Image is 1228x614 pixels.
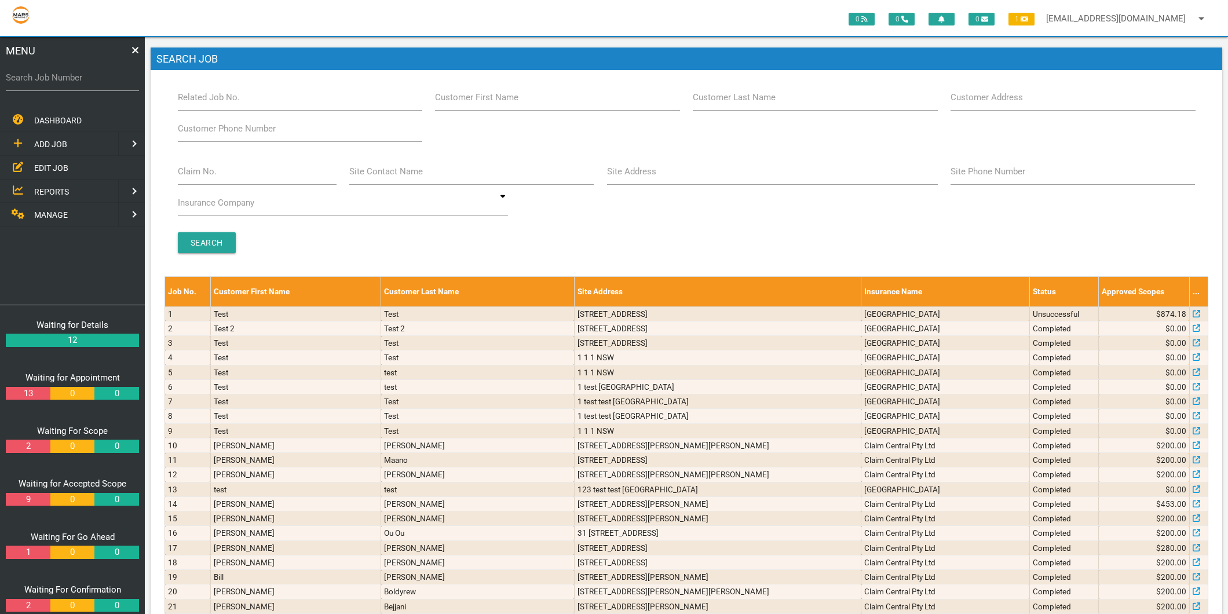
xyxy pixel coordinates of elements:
td: Claim Central Pty Ltd [861,555,1029,569]
td: 12 [165,467,211,482]
td: 4 [165,350,211,365]
label: Search Job Number [6,71,139,85]
label: Related Job No. [178,91,240,104]
td: [PERSON_NAME] [210,496,381,511]
span: $200.00 [1156,571,1186,583]
a: 2 [6,440,50,453]
td: Claim Central Pty Ltd [861,540,1029,555]
a: Waiting For Scope [37,426,108,436]
td: 1 test test [GEOGRAPHIC_DATA] [574,394,861,409]
td: Completed [1029,496,1099,511]
td: Test [381,423,575,438]
td: 8 [165,409,211,423]
td: 2 [165,321,211,335]
td: [STREET_ADDRESS] [574,306,861,321]
td: [STREET_ADDRESS] [574,321,861,335]
th: Customer Last Name [381,277,575,306]
td: 21 [165,599,211,613]
td: Boldyrew [381,584,575,599]
td: Completed [1029,599,1099,613]
span: $200.00 [1156,513,1186,524]
td: [STREET_ADDRESS][PERSON_NAME][PERSON_NAME] [574,438,861,452]
td: [PERSON_NAME] [210,467,381,482]
td: [PERSON_NAME] [210,526,381,540]
td: Test [381,306,575,321]
td: [PERSON_NAME] [381,570,575,584]
td: 14 [165,496,211,511]
td: Test [210,365,381,379]
td: Completed [1029,570,1099,584]
td: Claim Central Pty Ltd [861,453,1029,467]
td: 3 [165,336,211,350]
span: MENU [6,43,35,59]
td: Completed [1029,453,1099,467]
a: 0 [50,440,94,453]
td: Completed [1029,350,1099,365]
a: 0 [94,387,138,400]
td: Test [210,306,381,321]
a: 0 [94,493,138,506]
span: 1 [1008,13,1035,25]
span: 0 [849,13,875,25]
td: Claim Central Pty Ltd [861,526,1029,540]
a: Waiting for Accepted Scope [19,478,126,489]
td: 6 [165,379,211,394]
span: $200.00 [1156,557,1186,568]
td: 11 [165,453,211,467]
td: [PERSON_NAME] [381,511,575,526]
label: Claim No. [178,165,217,178]
span: $200.00 [1156,454,1186,466]
td: Claim Central Pty Ltd [861,496,1029,511]
td: [STREET_ADDRESS][PERSON_NAME] [574,496,861,511]
td: [STREET_ADDRESS][PERSON_NAME][PERSON_NAME] [574,467,861,482]
td: [PERSON_NAME] [381,496,575,511]
span: DASHBOARD [34,116,82,125]
td: Completed [1029,365,1099,379]
a: 0 [94,599,138,612]
td: Completed [1029,526,1099,540]
td: Completed [1029,423,1099,438]
th: Insurance Name [861,277,1029,306]
td: [STREET_ADDRESS][PERSON_NAME] [574,511,861,526]
td: 1 test [GEOGRAPHIC_DATA] [574,379,861,394]
a: 12 [6,334,139,347]
a: 0 [50,546,94,559]
td: Test [210,394,381,409]
td: [STREET_ADDRESS] [574,540,861,555]
span: 0 [889,13,915,25]
td: Test [210,423,381,438]
th: ... [1189,277,1208,306]
td: 31 [STREET_ADDRESS] [574,526,861,540]
td: Test [381,350,575,365]
td: Bejjani [381,599,575,613]
input: Search [178,232,236,253]
td: Completed [1029,321,1099,335]
td: [STREET_ADDRESS][PERSON_NAME] [574,570,861,584]
td: [STREET_ADDRESS] [574,453,861,467]
td: 19 [165,570,211,584]
td: Test [381,394,575,409]
td: [PERSON_NAME] [210,584,381,599]
span: EDIT JOB [34,163,68,172]
a: 0 [50,493,94,506]
label: Site Address [607,165,656,178]
a: 0 [94,546,138,559]
td: 1 1 1 NSW [574,423,861,438]
td: Claim Central Pty Ltd [861,467,1029,482]
td: [GEOGRAPHIC_DATA] [861,350,1029,365]
span: $0.00 [1165,425,1186,437]
td: Ou Ou [381,526,575,540]
td: 1 test test [GEOGRAPHIC_DATA] [574,409,861,423]
td: Completed [1029,336,1099,350]
img: s3file [12,6,30,24]
label: Customer Address [951,91,1023,104]
span: $200.00 [1156,601,1186,612]
td: Completed [1029,467,1099,482]
td: Claim Central Pty Ltd [861,570,1029,584]
span: $0.00 [1165,323,1186,334]
span: $0.00 [1165,367,1186,378]
td: [PERSON_NAME] [210,599,381,613]
td: [STREET_ADDRESS] [574,336,861,350]
span: $0.00 [1165,410,1186,422]
td: [STREET_ADDRESS][PERSON_NAME][PERSON_NAME] [574,584,861,599]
